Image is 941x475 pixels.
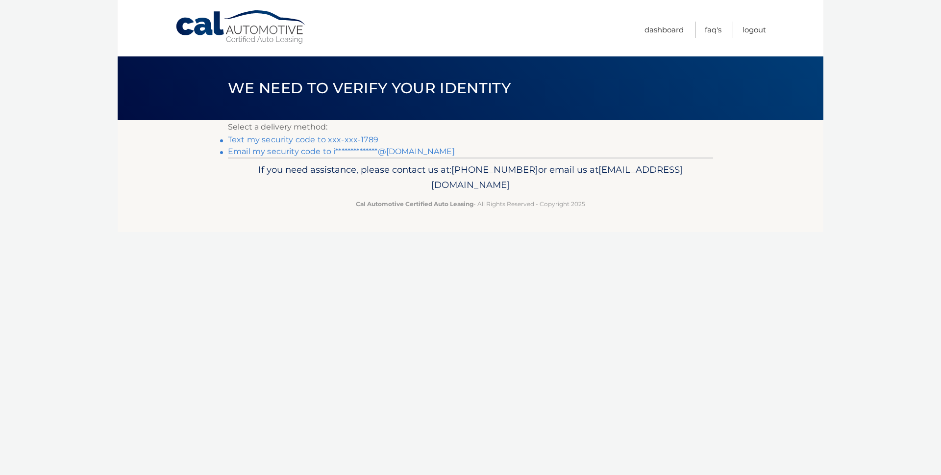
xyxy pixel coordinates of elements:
[228,135,378,144] a: Text my security code to xxx-xxx-1789
[705,22,721,38] a: FAQ's
[228,79,511,97] span: We need to verify your identity
[234,199,707,209] p: - All Rights Reserved - Copyright 2025
[451,164,538,175] span: [PHONE_NUMBER]
[356,200,473,208] strong: Cal Automotive Certified Auto Leasing
[228,120,713,134] p: Select a delivery method:
[644,22,684,38] a: Dashboard
[175,10,307,45] a: Cal Automotive
[743,22,766,38] a: Logout
[234,162,707,193] p: If you need assistance, please contact us at: or email us at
